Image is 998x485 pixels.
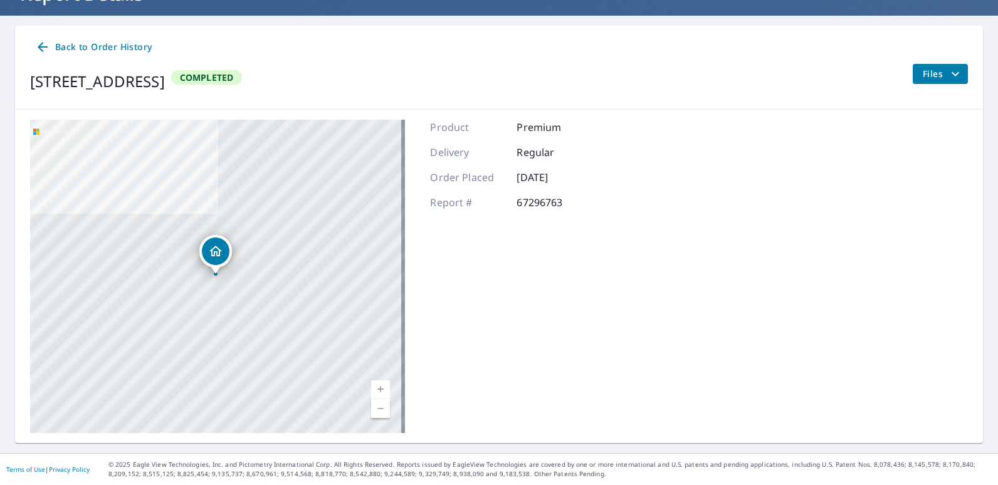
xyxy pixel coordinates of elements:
p: Premium [517,120,592,135]
button: filesDropdownBtn-67296763 [912,64,968,84]
a: Terms of Use [6,465,45,474]
a: Privacy Policy [49,465,90,474]
span: Back to Order History [35,39,152,55]
div: [STREET_ADDRESS] [30,70,165,93]
div: Dropped pin, building 1, Residential property, 507 W Meadow Dr Prairie City, IA 50228 [199,235,232,274]
span: Completed [172,71,241,83]
p: | [6,466,90,473]
a: Current Level 17, Zoom Out [371,399,390,418]
p: [DATE] [517,170,592,185]
span: Files [923,66,963,81]
a: Current Level 17, Zoom In [371,380,390,399]
p: Report # [430,195,505,210]
p: Order Placed [430,170,505,185]
a: Back to Order History [30,36,157,59]
p: Product [430,120,505,135]
p: Delivery [430,145,505,160]
p: © 2025 Eagle View Technologies, Inc. and Pictometry International Corp. All Rights Reserved. Repo... [108,460,992,479]
p: Regular [517,145,592,160]
p: 67296763 [517,195,592,210]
